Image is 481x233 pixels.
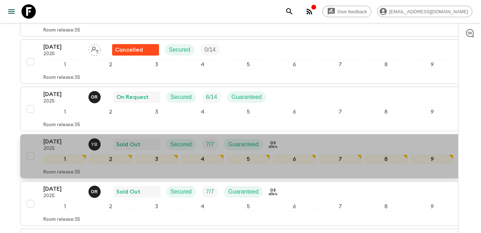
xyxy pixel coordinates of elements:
div: Private Group [269,187,277,196]
button: OR [88,91,102,103]
p: [DATE] [43,137,83,146]
p: Room release: 35 [43,75,80,81]
span: Give feedback [333,9,371,14]
p: Room release: 35 [43,170,80,175]
button: [DATE]2025Yohan BayonaSold OutSecuredTrip FillGuaranteed123456789Room release:35 [20,134,461,179]
div: Private Group [269,140,277,149]
div: 3 [135,107,178,116]
p: 6 / 14 [206,93,217,101]
p: Room release: 35 [43,122,80,128]
p: 7 / 7 [206,140,214,149]
div: 8 [365,107,408,116]
div: 2 [89,107,132,116]
div: 6 [273,154,316,164]
button: search adventures [282,4,297,19]
div: Flash Pack cancellation [112,44,159,56]
div: Secured [166,139,196,150]
p: Guaranteed [228,140,259,149]
span: Oscar Rincon [88,93,102,99]
p: Guaranteed [231,93,262,101]
div: 7 [319,154,362,164]
div: 5 [227,202,270,211]
div: 9 [410,154,453,164]
div: 6 [273,60,316,69]
p: Guaranteed [228,187,259,196]
p: [DATE] [43,43,83,51]
div: 7 [319,60,362,69]
span: [EMAIL_ADDRESS][DOMAIN_NAME] [385,9,472,14]
p: 2025 [43,99,83,104]
p: Secured [170,187,192,196]
div: 7 [319,107,362,116]
p: 7 / 7 [206,187,214,196]
div: 2 [89,154,132,164]
p: O R [91,189,98,195]
p: [DATE] [43,185,83,193]
button: [DATE]2025Oscar RinconSold OutSecuredTrip FillGuaranteed123456789Room release:35 [20,181,461,226]
div: 2 [89,202,132,211]
div: 9 [410,107,453,116]
p: Sold Out [116,140,140,149]
div: 4 [181,107,224,116]
div: 1 [43,107,86,116]
p: Room release: 35 [43,28,80,33]
div: 4 [181,60,224,69]
span: Assign pack leader [88,46,101,52]
p: Y B [91,142,98,147]
div: 5 [227,107,270,116]
button: OR [88,186,102,198]
div: 8 [365,202,408,211]
p: O R [91,94,98,100]
p: 0 / 14 [205,46,216,54]
button: YB [88,138,102,151]
p: On Request [116,93,149,101]
div: 1 [43,202,86,211]
button: [DATE]2025Oscar RinconOn RequestSecuredTrip FillGuaranteed123456789Room release:35 [20,87,461,131]
a: Give feedback [322,6,371,17]
button: [DATE]2025Assign pack leaderFlash Pack cancellationSecuredTrip Fill123456789Room release:35 [20,39,461,84]
button: menu [4,4,19,19]
p: 2025 [43,51,83,57]
div: 3 [135,60,178,69]
div: 9 [410,202,453,211]
div: Secured [166,186,196,198]
div: Trip Fill [202,186,218,198]
p: Secured [170,140,192,149]
span: Yohan Bayona [88,141,102,146]
div: 3 [135,202,178,211]
span: Oscar Rincon [88,188,102,194]
p: [DATE] [43,90,83,99]
div: 1 [43,60,86,69]
div: Secured [166,91,196,103]
div: 2 [89,60,132,69]
p: Cancelled [115,46,143,54]
div: Trip Fill [202,139,218,150]
div: 6 [273,202,316,211]
div: 5 [227,60,270,69]
p: Secured [170,93,192,101]
div: 9 [410,60,453,69]
p: Secured [169,46,191,54]
div: 4 [181,202,224,211]
p: 2025 [43,146,83,152]
p: Sold Out [116,187,140,196]
p: 2025 [43,193,83,199]
div: [EMAIL_ADDRESS][DOMAIN_NAME] [377,6,472,17]
div: 8 [365,60,408,69]
p: Room release: 35 [43,217,80,223]
div: 6 [273,107,316,116]
div: Trip Fill [200,44,220,56]
div: Trip Fill [202,91,221,103]
div: 7 [319,202,362,211]
div: 3 [135,154,178,164]
div: 4 [181,154,224,164]
div: 8 [365,154,408,164]
div: 5 [227,154,270,164]
div: Secured [165,44,195,56]
div: 1 [43,154,86,164]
